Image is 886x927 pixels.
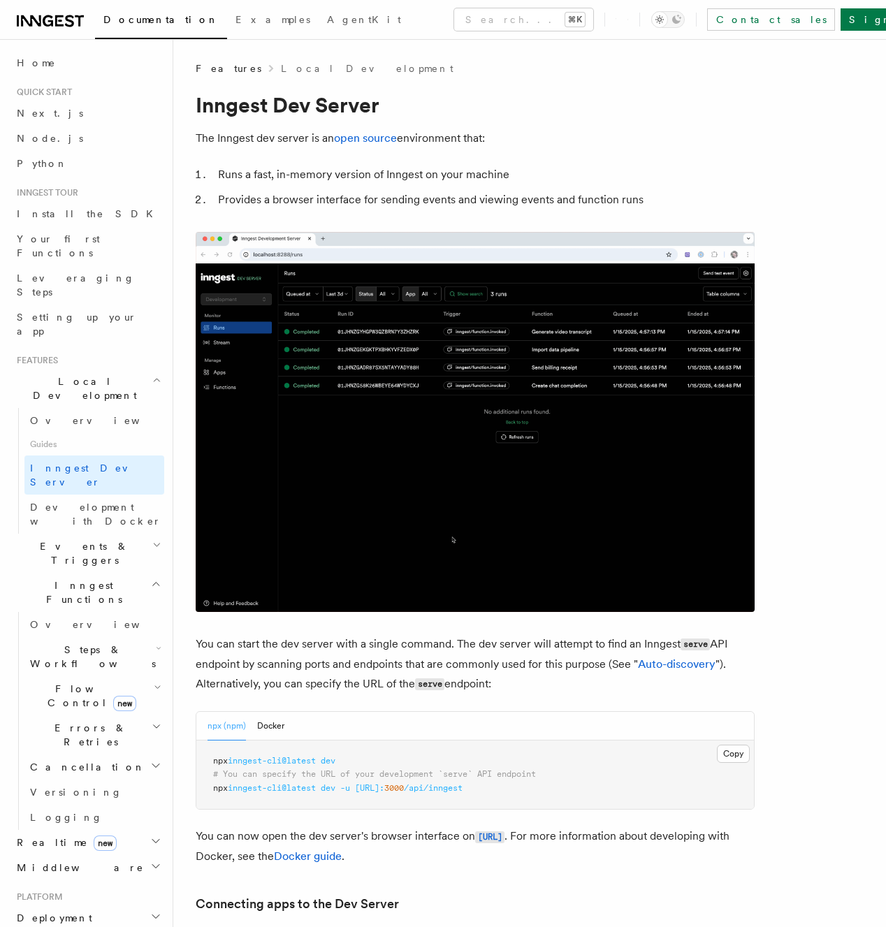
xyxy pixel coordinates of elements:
[11,126,164,151] a: Node.js
[565,13,585,27] kbd: ⌘K
[196,92,755,117] h1: Inngest Dev Server
[11,861,144,875] span: Middleware
[17,233,100,258] span: Your first Functions
[24,408,164,433] a: Overview
[17,208,161,219] span: Install the SDK
[24,754,164,780] button: Cancellation
[24,805,164,830] a: Logging
[30,415,174,426] span: Overview
[11,374,152,402] span: Local Development
[17,272,135,298] span: Leveraging Steps
[103,14,219,25] span: Documentation
[30,812,103,823] span: Logging
[717,745,750,763] button: Copy
[196,634,755,694] p: You can start the dev server with a single command. The dev server will attempt to find an Innges...
[334,131,397,145] a: open source
[30,787,122,798] span: Versioning
[24,643,156,671] span: Steps & Workflows
[24,780,164,805] a: Versioning
[24,455,164,495] a: Inngest Dev Server
[11,369,164,408] button: Local Development
[227,4,319,38] a: Examples
[638,657,716,671] a: Auto-discovery
[11,835,117,849] span: Realtime
[11,891,63,903] span: Platform
[24,721,152,749] span: Errors & Retries
[196,232,755,612] img: Dev Server Demo
[214,190,755,210] li: Provides a browser interface for sending events and viewing events and function runs
[24,682,154,710] span: Flow Control
[24,760,145,774] span: Cancellation
[24,715,164,754] button: Errors & Retries
[17,158,68,169] span: Python
[11,539,152,567] span: Events & Triggers
[11,151,164,176] a: Python
[707,8,835,31] a: Contact sales
[228,783,316,793] span: inngest-cli@latest
[196,61,261,75] span: Features
[355,783,384,793] span: [URL]:
[11,87,72,98] span: Quick start
[11,855,164,880] button: Middleware
[213,769,536,779] span: # You can specify the URL of your development `serve` API endpoint
[340,783,350,793] span: -u
[17,312,137,337] span: Setting up your app
[17,56,56,70] span: Home
[213,756,228,766] span: npx
[257,712,284,740] button: Docker
[24,612,164,637] a: Overview
[95,4,227,39] a: Documentation
[475,831,504,843] code: [URL]
[404,783,463,793] span: /api/inngest
[235,14,310,25] span: Examples
[11,355,58,366] span: Features
[274,849,342,863] a: Docker guide
[30,619,174,630] span: Overview
[17,108,83,119] span: Next.js
[24,433,164,455] span: Guides
[11,612,164,830] div: Inngest Functions
[681,638,710,650] code: serve
[24,495,164,534] a: Development with Docker
[196,129,755,148] p: The Inngest dev server is an environment that:
[196,826,755,866] p: You can now open the dev server's browser interface on . For more information about developing wi...
[11,305,164,344] a: Setting up your app
[475,829,504,842] a: [URL]
[11,265,164,305] a: Leveraging Steps
[30,502,161,527] span: Development with Docker
[24,637,164,676] button: Steps & Workflows
[208,712,246,740] button: npx (npm)
[281,61,453,75] a: Local Development
[11,573,164,612] button: Inngest Functions
[651,11,685,28] button: Toggle dark mode
[24,676,164,715] button: Flow Controlnew
[384,783,404,793] span: 3000
[11,226,164,265] a: Your first Functions
[11,911,92,925] span: Deployment
[11,578,151,606] span: Inngest Functions
[196,894,399,914] a: Connecting apps to the Dev Server
[454,8,593,31] button: Search...⌘K
[228,756,316,766] span: inngest-cli@latest
[11,187,78,198] span: Inngest tour
[11,408,164,534] div: Local Development
[327,14,401,25] span: AgentKit
[11,101,164,126] a: Next.js
[11,50,164,75] a: Home
[321,756,335,766] span: dev
[11,201,164,226] a: Install the SDK
[321,783,335,793] span: dev
[113,696,136,711] span: new
[11,534,164,573] button: Events & Triggers
[213,783,228,793] span: npx
[319,4,409,38] a: AgentKit
[11,830,164,855] button: Realtimenew
[214,165,755,184] li: Runs a fast, in-memory version of Inngest on your machine
[94,835,117,851] span: new
[17,133,83,144] span: Node.js
[415,678,444,690] code: serve
[30,462,150,488] span: Inngest Dev Server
